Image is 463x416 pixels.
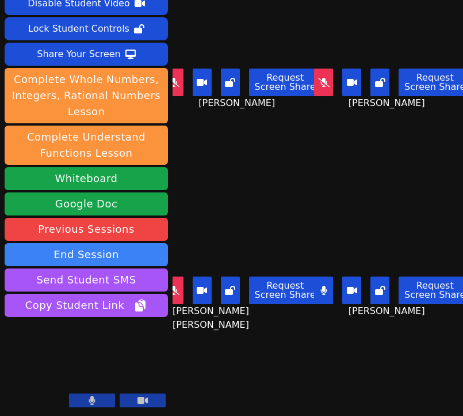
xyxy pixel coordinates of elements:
div: Lock Student Controls [28,20,129,38]
a: Previous Sessions [5,218,168,241]
button: Complete Understand Functions Lesson [5,126,168,165]
a: Google Doc [5,192,168,215]
button: Share Your Screen [5,43,168,66]
span: [PERSON_NAME] [198,96,278,110]
button: Request Screen Share [249,69,322,96]
button: End Session [5,243,168,266]
button: Complete Whole Numbers, Integers, Rational Numbers Lesson [5,68,168,123]
button: Copy Student Link [5,294,168,317]
button: Request Screen Share [249,277,322,304]
span: [PERSON_NAME] [349,304,428,318]
button: Whiteboard [5,167,168,190]
span: [PERSON_NAME] [PERSON_NAME] [173,304,304,332]
button: Lock Student Controls [5,17,168,40]
div: Share Your Screen [37,45,121,63]
span: Copy Student Link [25,297,147,313]
button: Send Student SMS [5,268,168,292]
span: [PERSON_NAME] [349,96,428,110]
